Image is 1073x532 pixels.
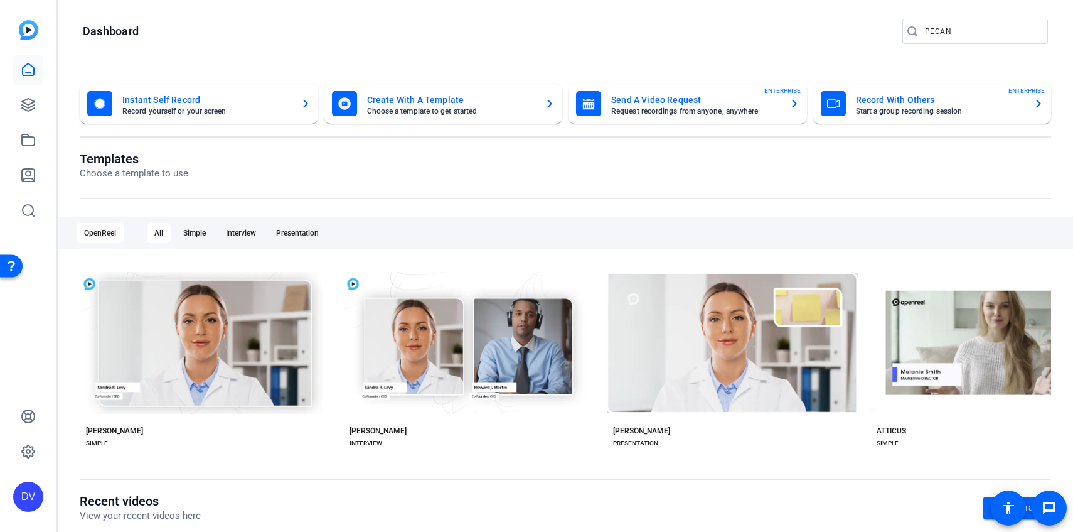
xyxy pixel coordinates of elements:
h1: Recent videos [80,494,201,509]
div: DV [13,482,43,512]
mat-icon: message [1042,501,1057,516]
mat-icon: accessibility [1001,501,1016,516]
div: All [147,223,171,243]
button: Record With OthersStart a group recording sessionENTERPRISE [813,84,1052,124]
div: [PERSON_NAME] [350,426,407,436]
div: OpenReel [77,223,124,243]
div: PRESENTATION [613,438,658,448]
h1: Templates [80,151,188,166]
button: Instant Self RecordRecord yourself or your screen [80,84,318,124]
div: INTERVIEW [350,438,382,448]
span: ENTERPRISE [764,86,801,95]
mat-card-subtitle: Choose a template to get started [367,107,535,115]
mat-card-title: Send A Video Request [611,92,779,107]
mat-card-title: Create With A Template [367,92,535,107]
div: Interview [218,223,264,243]
div: [PERSON_NAME] [613,426,670,436]
mat-card-subtitle: Request recordings from anyone, anywhere [611,107,779,115]
img: blue-gradient.svg [19,20,38,40]
div: Simple [176,223,213,243]
div: ATTICUS [877,426,906,436]
mat-card-title: Instant Self Record [122,92,291,107]
button: Send A Video RequestRequest recordings from anyone, anywhereENTERPRISE [569,84,807,124]
p: View your recent videos here [80,509,201,523]
span: ENTERPRISE [1008,86,1045,95]
mat-card-title: Record With Others [856,92,1024,107]
mat-card-subtitle: Record yourself or your screen [122,107,291,115]
h1: Dashboard [83,24,139,39]
div: [PERSON_NAME] [86,426,143,436]
a: Go to library [983,497,1051,519]
mat-card-subtitle: Start a group recording session [856,107,1024,115]
input: Search [925,24,1038,39]
button: Create With A TemplateChoose a template to get started [324,84,563,124]
p: Choose a template to use [80,166,188,181]
div: SIMPLE [86,438,108,448]
div: Presentation [269,223,326,243]
div: SIMPLE [877,438,899,448]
